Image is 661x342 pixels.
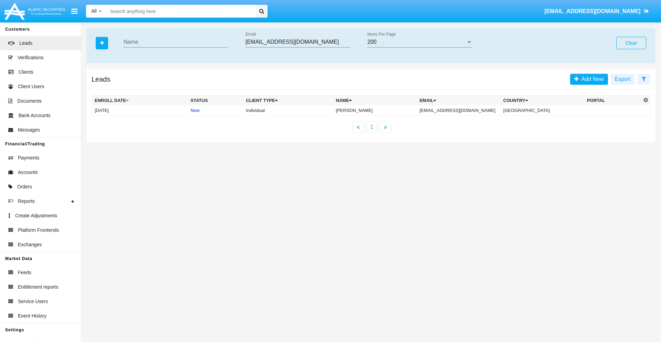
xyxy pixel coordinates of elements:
[18,54,43,61] span: Verifications
[544,8,640,14] span: [EMAIL_ADDRESS][DOMAIN_NAME]
[243,95,333,106] th: Client Type
[570,74,608,85] a: Add New
[107,5,253,18] input: Search
[18,83,44,90] span: Client Users
[18,298,48,305] span: Service Users
[92,105,188,116] td: [DATE]
[19,69,33,76] span: Clients
[18,269,31,276] span: Feeds
[18,198,35,205] span: Reports
[243,105,333,116] td: Individual
[333,95,417,106] th: Name
[541,2,652,21] a: [EMAIL_ADDRESS][DOMAIN_NAME]
[18,227,59,234] span: Platform Frontends
[91,8,97,14] span: All
[92,95,188,106] th: Enroll Date
[17,97,42,105] span: Documents
[19,112,51,119] span: Bank Accounts
[18,169,38,176] span: Accounts
[501,95,584,106] th: Country
[15,212,57,219] span: Create Adjustments
[18,126,40,134] span: Messages
[367,39,377,45] span: 200
[188,105,243,116] td: New
[188,95,243,106] th: Status
[92,76,111,82] h5: Leads
[333,105,417,116] td: [PERSON_NAME]
[584,95,642,106] th: Portal
[579,76,604,82] span: Add New
[616,37,646,49] button: Clear
[86,8,107,15] a: All
[417,95,501,106] th: Email
[18,241,42,248] span: Exchanges
[501,105,584,116] td: [GEOGRAPHIC_DATA]
[19,40,32,47] span: Leads
[615,76,631,82] span: Export
[86,121,655,133] nav: paginator
[18,312,46,320] span: Event History
[3,1,66,21] img: Logo image
[18,283,59,291] span: Entitlement reports
[18,154,39,162] span: Payments
[17,183,32,190] span: Orders
[611,74,635,85] button: Export
[417,105,501,116] td: [EMAIL_ADDRESS][DOMAIN_NAME]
